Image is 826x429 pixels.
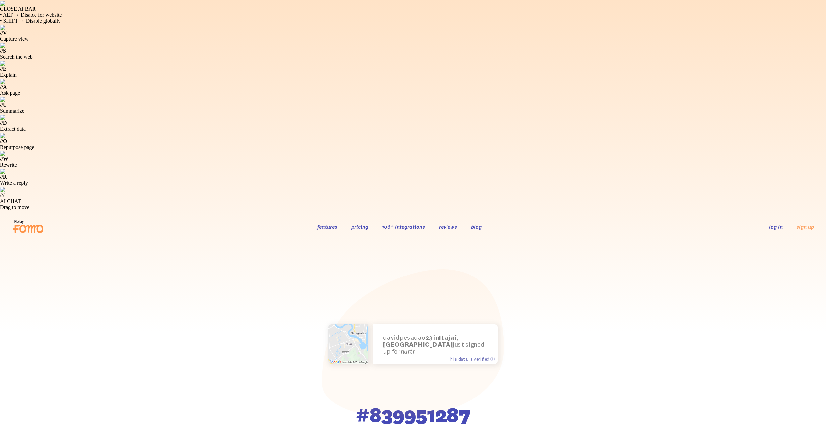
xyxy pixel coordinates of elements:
em: nurtr [401,347,415,355]
strong: , [383,333,458,348]
span: [GEOGRAPHIC_DATA] [383,340,453,348]
span: #839951287 [356,404,470,425]
a: sign up [796,223,814,230]
a: pricing [351,223,368,230]
span: This data is verified ⓘ [448,356,495,362]
p: davidpesadao23 in just signed up for [383,334,488,355]
a: blog [471,223,482,230]
a: 106+ integrations [382,223,425,230]
span: Itajaí [439,333,456,341]
a: log in [769,223,783,230]
img: Itaja%C3%AD-Santa_Catarina-Brazil.png [328,324,368,364]
a: reviews [439,223,457,230]
a: features [317,223,337,230]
